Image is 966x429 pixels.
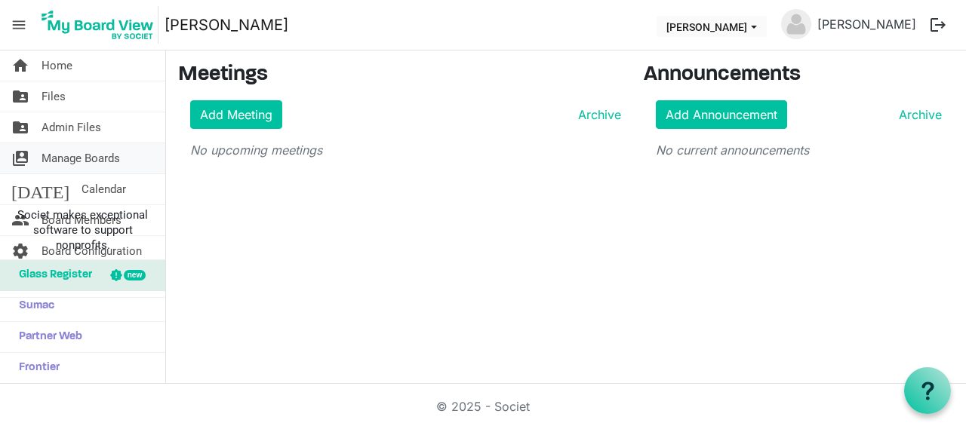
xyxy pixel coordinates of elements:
span: menu [5,11,33,39]
a: © 2025 - Societ [436,399,530,414]
span: Calendar [82,174,126,204]
a: [PERSON_NAME] [811,9,922,39]
span: Societ makes exceptional software to support nonprofits. [7,207,158,253]
span: Partner Web [11,322,82,352]
span: home [11,51,29,81]
a: Add Announcement [656,100,787,129]
a: Add Meeting [190,100,282,129]
span: Admin Files [42,112,101,142]
p: No upcoming meetings [190,141,621,159]
p: No current announcements [656,141,942,159]
img: My Board View Logo [37,6,158,44]
span: folder_shared [11,112,29,142]
span: [DATE] [11,174,69,204]
span: folder_shared [11,81,29,112]
span: Manage Boards [42,143,120,173]
a: [PERSON_NAME] [165,10,288,40]
img: no-profile-picture.svg [781,9,811,39]
h3: Announcements [644,63,954,88]
span: Files [42,81,66,112]
span: Home [42,51,72,81]
a: Archive [893,106,942,124]
span: Glass Register [11,260,92,290]
a: Archive [572,106,621,124]
span: switch_account [11,143,29,173]
h3: Meetings [178,63,621,88]
div: new [124,270,146,280]
button: logout [922,9,954,41]
span: Sumac [11,291,54,321]
span: Frontier [11,353,60,383]
a: My Board View Logo [37,6,165,44]
button: Komakech Stephen dropdownbutton [657,16,767,37]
